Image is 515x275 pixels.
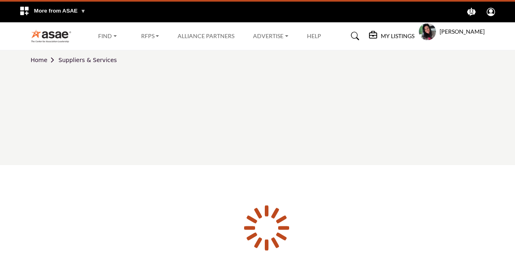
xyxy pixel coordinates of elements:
h5: [PERSON_NAME] [440,28,485,36]
a: Alliance Partners [178,32,234,39]
a: Home [31,57,59,63]
a: RFPs [135,30,165,42]
div: My Listings [369,31,414,41]
h5: My Listings [381,32,414,40]
a: Help [307,32,321,39]
a: Suppliers & Services [58,57,117,63]
a: Advertise [247,30,294,42]
div: More from ASAE [14,2,91,22]
a: Find [92,30,122,42]
a: Search [343,30,365,43]
span: More from ASAE [34,8,86,14]
button: Show hide supplier dropdown [418,23,436,41]
img: Site Logo [31,29,76,43]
